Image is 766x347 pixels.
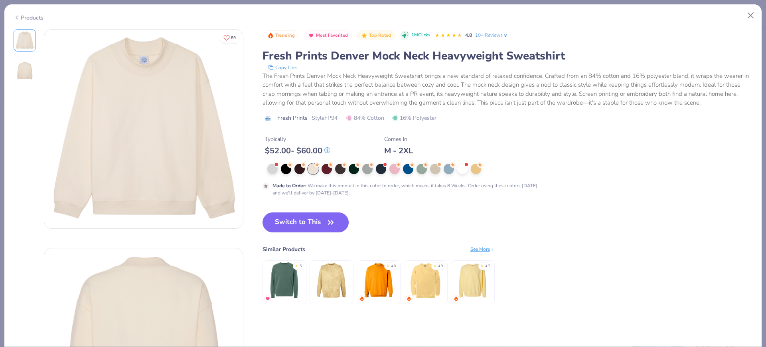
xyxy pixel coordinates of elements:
span: 84% Cotton [346,114,384,122]
img: Most Favorited sort [308,32,314,39]
div: $ 52.00 - $ 60.00 [265,146,330,156]
div: 4.7 [485,264,490,269]
div: 5 [300,264,302,269]
div: Typically [265,135,330,143]
div: We make this product in this color to order, which means it takes 8 Weeks. Order using these colo... [272,182,543,196]
div: ★ [295,264,298,267]
img: MostFav.gif [265,296,270,301]
button: Badge Button [263,30,299,41]
div: ★ [386,264,389,267]
button: Close [743,8,758,23]
span: 4.8 [465,32,472,38]
span: Style FP94 [312,114,338,122]
img: trending.gif [454,296,458,301]
img: trending.gif [407,296,411,301]
img: Comfort Colors Adult Color Blast Crewneck Sweatshirt [312,262,350,299]
span: 89 [231,36,236,40]
img: Back [15,61,34,80]
button: copy to clipboard [266,63,299,71]
button: Like [220,32,239,44]
span: 16% Polyester [392,114,436,122]
div: Fresh Prints Denver Mock Neck Heavyweight Sweatshirt [263,48,753,63]
a: 10+ Reviews [475,32,508,39]
div: ★ [433,264,436,267]
img: Independent Trading Co. Heavyweight Pigment-Dyed Sweatshirt [265,262,303,299]
button: Badge Button [304,30,352,41]
div: ★ [480,264,484,267]
img: trending.gif [359,296,364,301]
img: Trending sort [267,32,274,39]
button: Switch to This [263,212,349,232]
img: Comfort Colors Adult Crewneck Sweatshirt [407,262,444,299]
img: Front [44,30,243,228]
span: 1M Clicks [411,32,430,39]
img: brand logo [263,115,273,121]
div: 4.8 Stars [435,29,462,42]
span: Top Rated [369,33,391,38]
strong: Made to Order : [272,182,306,189]
img: Front [15,31,34,50]
div: 4.9 [438,264,443,269]
div: The Fresh Prints Denver Mock Neck Heavyweight Sweatshirt brings a new standard of relaxed confide... [263,71,753,107]
span: Trending [275,33,295,38]
span: Fresh Prints [277,114,308,122]
div: Comes In [384,135,413,143]
div: Similar Products [263,245,305,254]
div: 4.8 [391,264,396,269]
img: Comfort Colors Unisex Lightweight Cotton Crewneck Sweatshirt [454,262,492,299]
img: Top Rated sort [361,32,367,39]
div: M - 2XL [384,146,413,156]
span: Most Favorited [316,33,348,38]
img: Gildan Adult Heavy Blend Adult 8 Oz. 50/50 Fleece Crew [359,262,397,299]
div: Products [14,14,43,22]
button: Badge Button [357,30,395,41]
div: See More [470,246,495,253]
